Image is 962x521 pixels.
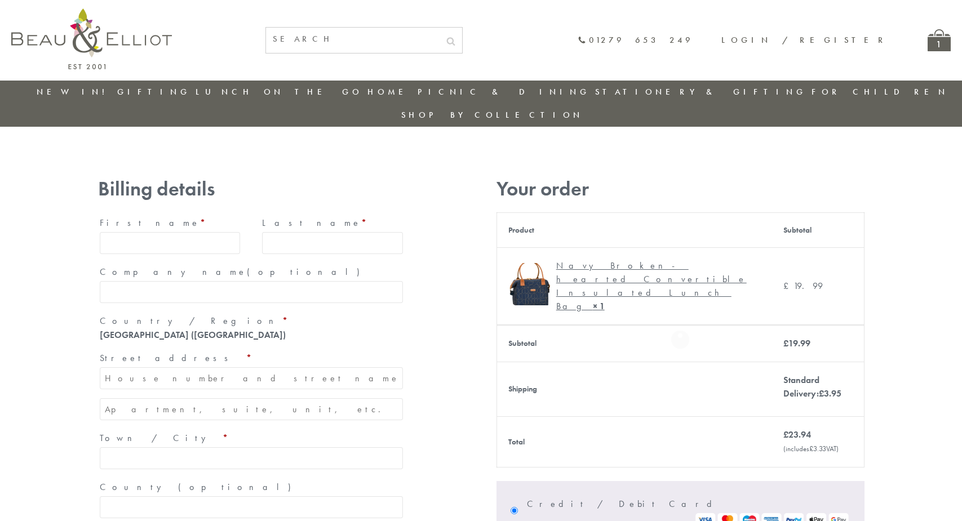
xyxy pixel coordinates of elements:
label: Town / City [100,429,403,447]
a: Login / Register [721,34,888,46]
label: Company name [100,263,403,281]
strong: [GEOGRAPHIC_DATA] ([GEOGRAPHIC_DATA]) [100,329,286,341]
span: (optional) [247,266,366,278]
a: Stationery & Gifting [595,86,806,97]
a: For Children [812,86,948,97]
a: Gifting [117,86,190,97]
label: First name [100,214,241,232]
h3: Billing details [98,177,405,201]
label: Last name [262,214,403,232]
label: County [100,478,403,496]
a: Picnic & Dining [418,86,590,97]
a: New in! [37,86,112,97]
input: House number and street name [100,367,403,389]
a: 01279 653 249 [578,35,693,45]
input: Apartment, suite, unit, etc. (optional) [100,398,403,420]
input: SEARCH [266,28,440,51]
h3: Your order [496,177,865,201]
span: (optional) [178,481,298,493]
label: Street address [100,349,403,367]
a: 1 [928,29,951,51]
img: logo [11,8,172,69]
a: Shop by collection [401,109,583,121]
a: Home [367,86,413,97]
label: Country / Region [100,312,403,330]
a: Lunch On The Go [196,86,362,97]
